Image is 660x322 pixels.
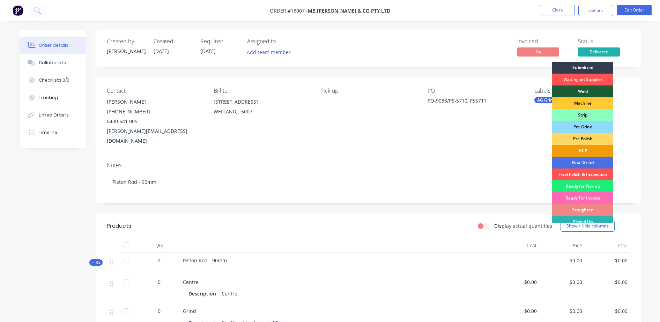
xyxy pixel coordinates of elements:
[552,121,613,133] div: Pre Grind
[540,5,575,15] button: Close
[20,106,86,124] button: Linked Orders
[428,88,523,94] div: PO
[214,88,309,94] div: Bill to
[107,88,202,94] div: Contact
[542,278,582,286] span: $0.00
[552,180,613,192] div: Ready for Pick up
[617,5,652,15] button: Edit Order
[588,307,628,315] span: $0.00
[497,278,537,286] span: $0.00
[214,97,309,107] div: [STREET_ADDRESS]
[20,124,86,141] button: Timeline
[534,88,630,94] div: Labels
[552,145,613,157] div: HCP
[542,257,582,264] span: $0.00
[552,62,613,74] div: Submitted
[39,60,66,66] div: Collaborate
[107,222,131,230] div: Products
[534,97,558,103] div: AG Grind
[39,77,69,83] div: Checklists 0/0
[20,54,86,72] button: Collaborate
[200,48,216,54] span: [DATE]
[542,307,582,315] span: $0.00
[219,289,240,299] div: Centre
[585,239,630,253] div: Total
[552,169,613,180] div: Final Polish & Inspection
[552,204,613,216] div: Straighten
[214,97,309,119] div: [STREET_ADDRESS]WELLAND, , 5007
[494,239,540,253] div: Cost
[270,7,308,14] span: Order #18007 -
[588,278,628,286] span: $0.00
[154,48,169,54] span: [DATE]
[107,97,202,107] div: [PERSON_NAME]
[497,307,537,315] span: $0.00
[552,216,613,228] div: Picked Up
[561,220,615,232] button: Show / Hide columns
[214,107,309,117] div: WELLAND, , 5007
[154,38,192,45] div: Created
[247,38,317,45] div: Assigned to
[578,5,613,16] button: Options
[107,117,202,126] div: 0400 641 005
[39,129,57,136] div: Timeline
[107,97,202,146] div: [PERSON_NAME][PHONE_NUMBER]0400 641 005[PERSON_NAME][EMAIL_ADDRESS][DOMAIN_NAME]
[578,47,620,58] button: Delivered
[158,278,161,286] span: 0
[107,171,630,193] div: Piston Rod - 90mm
[89,259,103,266] div: Kit
[578,38,630,45] div: Status
[243,47,294,57] button: Add team member
[39,95,58,101] div: Tracking
[552,192,613,204] div: Ready For Invoice
[107,162,630,169] div: Notes
[20,37,86,54] button: Order details
[540,239,585,253] div: Price
[158,257,161,264] span: 2
[588,257,628,264] span: $0.00
[183,308,196,314] span: Grind
[552,133,613,145] div: Pre Polish
[183,279,199,285] span: Centre
[91,260,101,265] span: Kit
[552,157,613,169] div: Final Grind
[107,38,145,45] div: Created by
[428,97,515,107] div: PO-9038/PS-5710, PS5711
[20,72,86,89] button: Checklists 0/0
[494,222,552,230] label: Display actual quantities
[107,47,145,55] div: [PERSON_NAME]
[552,85,613,97] div: Weld
[552,74,613,85] div: Waiting on Supplier
[183,257,227,264] span: Piston Rod - 90mm
[308,7,390,14] a: MB [PERSON_NAME] & Co Pty Ltd
[552,97,613,109] div: Machine
[20,89,86,106] button: Tracking
[158,307,161,315] span: 0
[200,38,239,45] div: Required
[138,239,180,253] div: Qty
[517,47,559,56] span: No
[39,42,68,48] div: Order details
[552,109,613,121] div: Strip
[320,88,416,94] div: Pick up
[517,38,570,45] div: Invoiced
[247,47,295,57] button: Add team member
[39,112,69,118] div: Linked Orders
[13,5,23,16] img: Factory
[578,47,620,56] span: Delivered
[107,126,202,146] div: [PERSON_NAME][EMAIL_ADDRESS][DOMAIN_NAME]
[107,107,202,117] div: [PHONE_NUMBER]
[188,289,219,299] div: Description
